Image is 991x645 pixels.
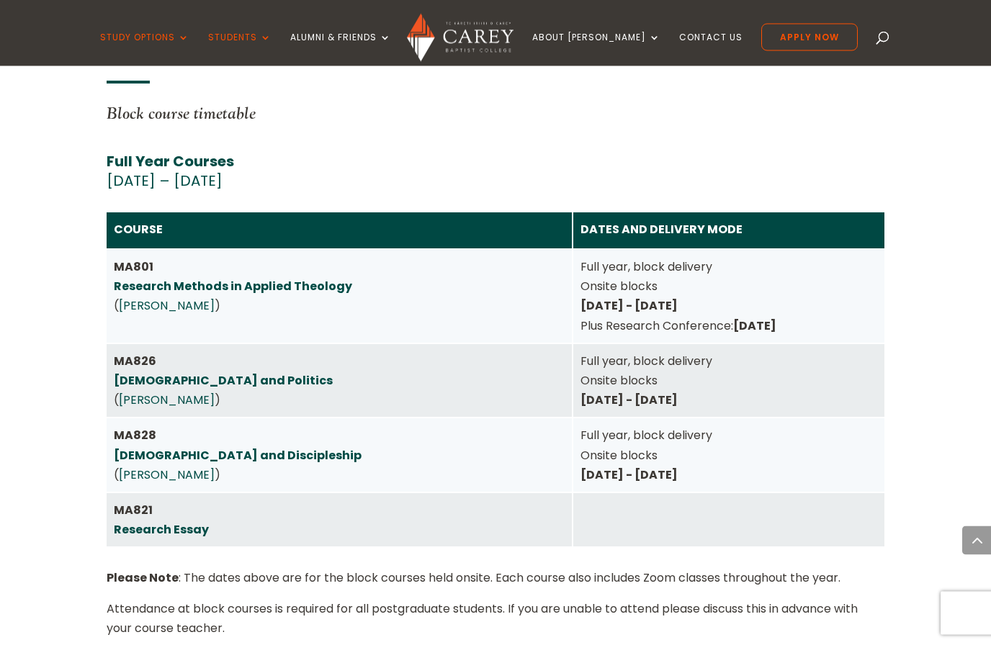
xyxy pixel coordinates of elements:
[114,259,352,295] strong: MA801
[580,426,877,485] div: Full year, block delivery Onsite blocks
[114,353,333,389] strong: MA826
[114,258,565,317] div: ( )
[407,14,513,62] img: Carey Baptist College
[114,448,362,464] a: [DEMOGRAPHIC_DATA] and Discipleship
[290,32,391,66] a: Alumni & Friends
[100,32,189,66] a: Study Options
[580,352,877,411] div: Full year, block delivery Onsite blocks
[761,24,858,51] a: Apply Now
[733,318,776,335] strong: [DATE]
[107,570,179,587] strong: Please Note
[119,298,215,315] a: [PERSON_NAME]
[114,502,209,538] strong: MA821
[114,352,565,411] div: ( )
[114,426,565,485] div: ( )
[119,392,215,409] a: [PERSON_NAME]
[532,32,660,66] a: About [PERSON_NAME]
[107,600,884,639] p: Attendance at block courses is required for all postgraduate students. If you are unable to atten...
[114,373,333,389] a: [DEMOGRAPHIC_DATA] and Politics
[114,220,565,240] div: COURSE
[119,467,215,484] a: [PERSON_NAME]
[114,522,209,538] a: Research Essay
[208,32,272,66] a: Students
[107,152,234,172] strong: Full Year Courses
[107,104,256,125] em: Block course timetable
[107,569,884,600] p: : The dates above are for the block courses held onsite. Each course also includes Zoom classes t...
[114,428,362,464] strong: MA828
[580,258,877,336] div: Full year, block delivery Onsite blocks Plus Research Conference:
[580,392,678,409] strong: [DATE] - [DATE]
[580,220,877,240] div: DATES AND DELIVERY MODE
[580,467,678,484] strong: [DATE] - [DATE]
[114,279,352,295] a: Research Methods in Applied Theology
[107,153,884,191] p: [DATE] – [DATE]
[679,32,743,66] a: Contact Us
[580,298,678,315] strong: [DATE] - [DATE]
